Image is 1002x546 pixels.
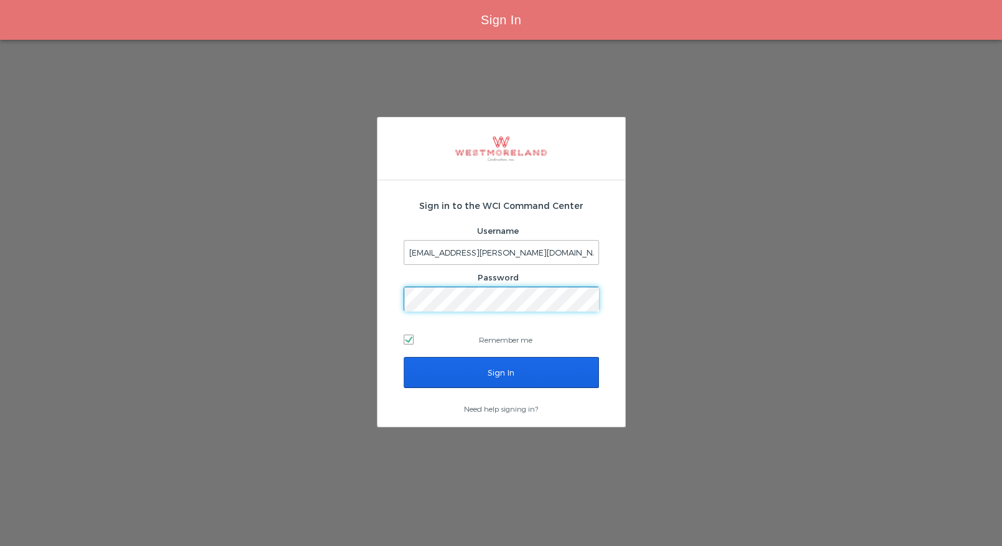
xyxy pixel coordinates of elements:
label: Username [477,226,519,236]
input: Sign In [404,357,599,388]
label: Password [478,272,519,282]
label: Remember me [404,330,599,349]
span: Sign In [481,13,521,27]
h2: Sign in to the WCI Command Center [404,199,599,212]
a: Need help signing in? [464,404,538,413]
